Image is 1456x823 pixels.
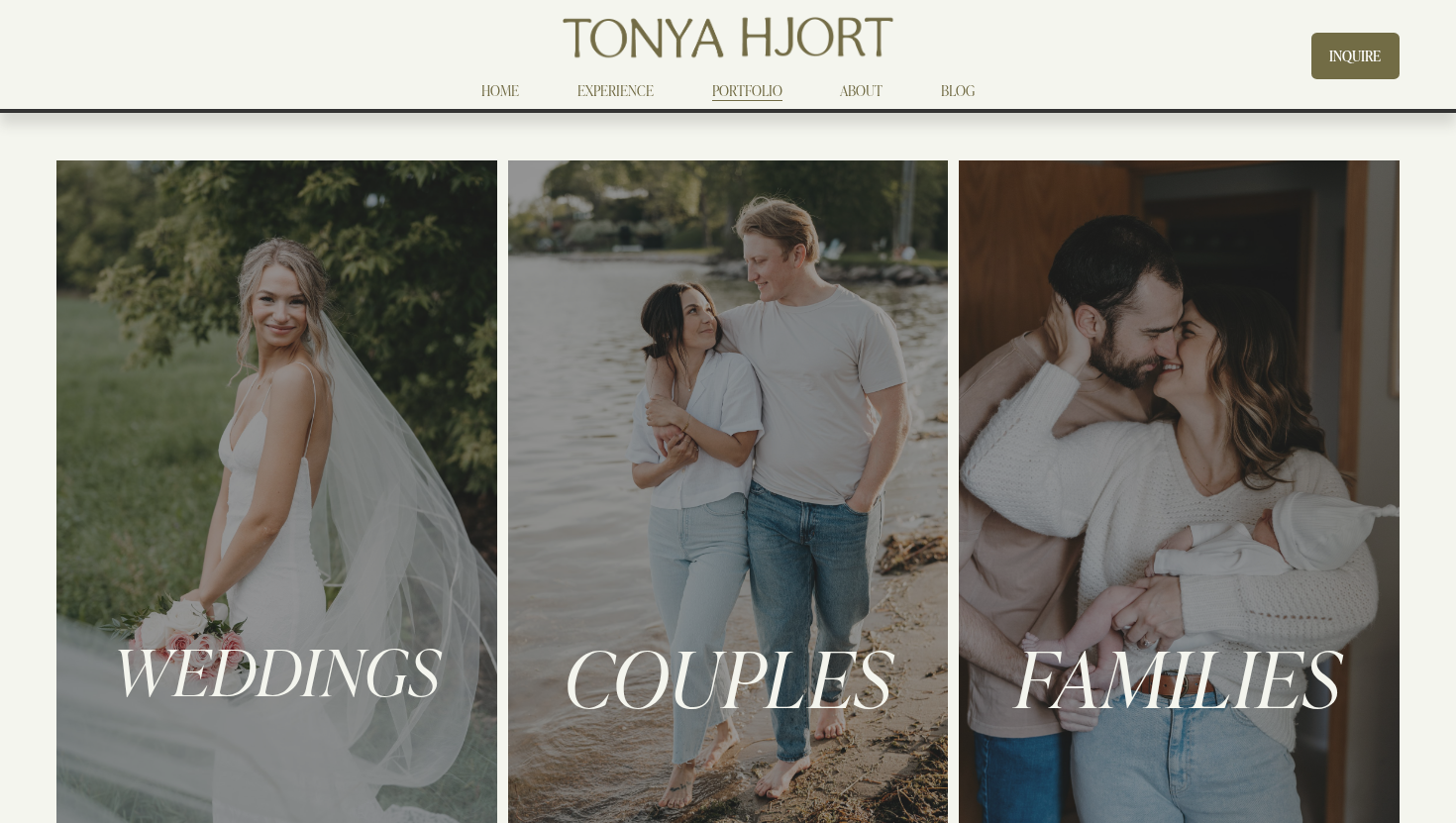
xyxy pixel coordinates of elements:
[113,627,442,713] span: WEDDINGS
[840,78,883,102] a: ABOUT
[941,78,975,102] a: BLOG
[577,78,654,102] a: EXPERIENCE
[712,78,782,102] a: PORTFOLIO
[565,624,894,728] span: COUPLES
[559,10,896,65] img: Tonya Hjort
[1311,33,1399,79] a: INQUIRE
[1015,624,1342,728] span: FAMILIES
[481,78,519,102] a: HOME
